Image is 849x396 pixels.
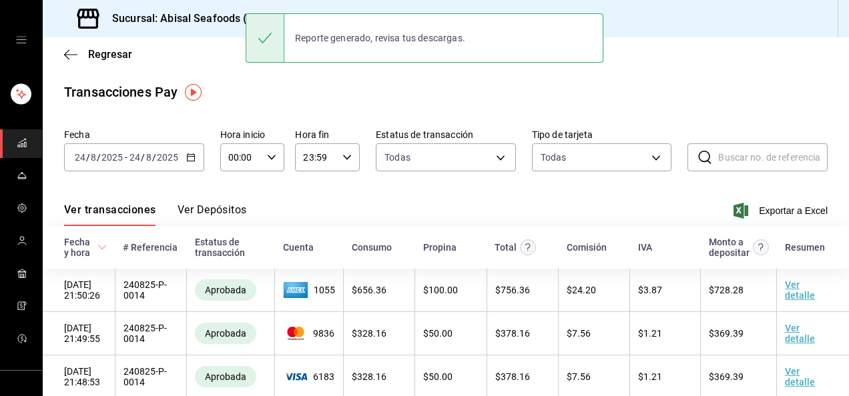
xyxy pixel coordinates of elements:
[86,152,90,163] span: /
[64,237,107,258] span: Fecha y hora
[125,152,127,163] span: -
[283,242,314,253] div: Cuenta
[709,285,744,295] span: $ 728.28
[152,152,156,163] span: /
[709,371,744,382] span: $ 369.39
[283,327,335,340] span: 9836
[352,371,386,382] span: $ 328.16
[195,366,256,387] div: Transacciones cobradas de manera exitosa.
[64,130,204,139] label: Fecha
[64,237,95,258] div: Fecha y hora
[352,285,386,295] span: $ 656.36
[195,237,267,258] div: Estatus de transacción
[64,82,178,102] div: Transacciones Pay
[638,242,652,253] div: IVA
[495,285,530,295] span: $ 756.36
[74,152,86,163] input: --
[283,371,335,382] span: 6183
[495,242,517,253] div: Total
[541,151,567,164] div: Todas
[376,130,516,139] label: Estatus de transacción
[495,328,530,339] span: $ 378.16
[146,152,152,163] input: --
[423,285,458,295] span: $ 100.00
[284,23,476,53] div: Reporte generado, revisa tus descargas.
[295,130,360,139] label: Hora fin
[423,328,453,339] span: $ 50.00
[156,152,179,163] input: ----
[283,279,335,301] span: 1055
[185,84,202,101] img: Tooltip marker
[567,328,591,339] span: $ 7.56
[90,152,97,163] input: --
[115,269,187,312] td: 240825-P-0014
[97,152,101,163] span: /
[567,285,596,295] span: $ 24.20
[785,323,815,344] a: Ver detalle
[567,242,607,253] div: Comisión
[101,152,123,163] input: ----
[352,242,392,253] div: Consumo
[785,279,815,301] a: Ver detalle
[195,323,256,344] div: Transacciones cobradas de manera exitosa.
[736,203,828,219] button: Exportar a Excel
[785,242,825,253] div: Resumen
[220,130,285,139] label: Hora inicio
[785,366,815,387] a: Ver detalle
[101,11,274,27] h3: Sucursal: Abisal Seafoods (MTY)
[43,312,115,355] td: [DATE] 21:49:55
[123,242,178,253] div: # Referencia
[567,371,591,382] span: $ 7.56
[64,203,247,226] div: navigation tabs
[709,237,750,258] div: Monto a depositar
[195,279,256,301] div: Transacciones cobradas de manera exitosa.
[709,328,744,339] span: $ 369.39
[200,285,252,295] span: Aprobada
[129,152,141,163] input: --
[638,371,662,382] span: $ 1.21
[423,371,453,382] span: $ 50.00
[638,285,662,295] span: $ 3.87
[64,203,156,226] button: Ver transacciones
[200,371,252,382] span: Aprobada
[638,328,662,339] span: $ 1.21
[423,242,457,253] div: Propina
[352,328,386,339] span: $ 328.16
[495,371,530,382] span: $ 378.16
[753,239,769,255] svg: Este es el monto resultante del total pagado menos comisión e IVA. Esta será la parte que se depo...
[384,151,410,164] span: Todas
[88,48,132,61] span: Regresar
[141,152,145,163] span: /
[64,48,132,61] button: Regresar
[520,239,536,255] svg: Este monto equivale al total pagado por el comensal antes de aplicar Comisión e IVA.
[43,269,115,312] td: [DATE] 21:50:26
[115,312,187,355] td: 240825-P-0014
[532,130,672,139] label: Tipo de tarjeta
[200,328,252,339] span: Aprobada
[16,35,27,45] button: open drawer
[178,203,247,226] button: Ver Depósitos
[718,144,828,171] input: Buscar no. de referencia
